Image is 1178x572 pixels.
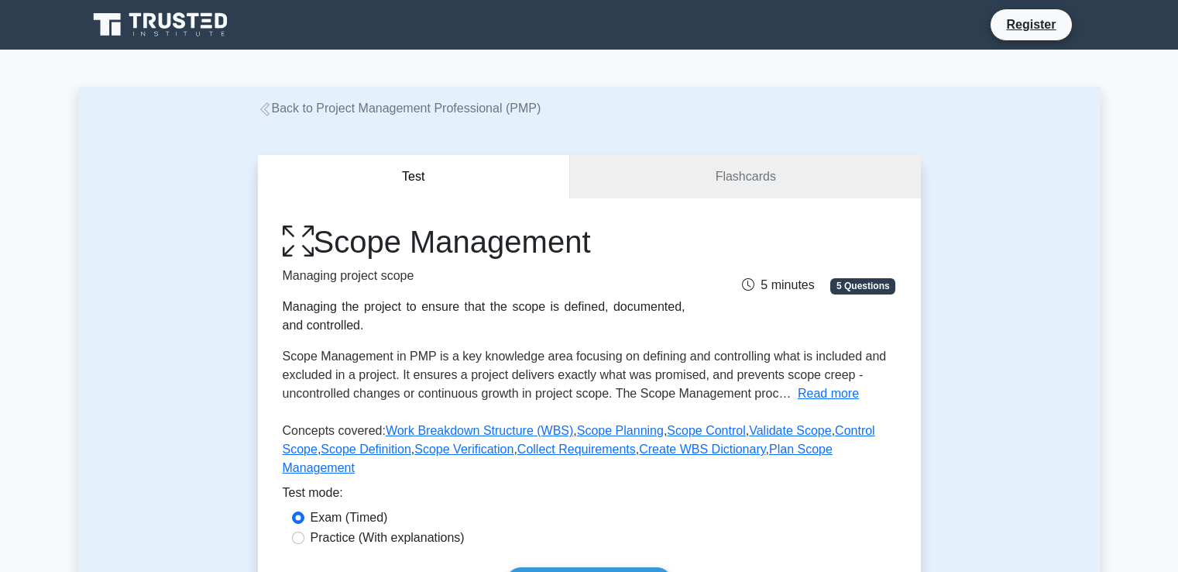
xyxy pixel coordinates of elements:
label: Practice (With explanations) [311,529,465,547]
h1: Scope Management [283,223,685,260]
a: Validate Scope [749,424,831,437]
a: Plan Scope Management [283,443,833,474]
div: Test mode: [283,484,896,508]
a: Scope Definition [321,443,411,456]
div: Managing the project to ensure that the scope is defined, documented, and controlled. [283,298,685,335]
a: Register [997,15,1065,34]
label: Exam (Timed) [311,508,388,527]
a: Back to Project Management Professional (PMP) [258,102,541,115]
a: Scope Verification [414,443,513,456]
button: Read more [798,384,859,403]
a: Create WBS Dictionary [639,443,765,456]
p: Concepts covered: , , , , , , , , , [283,422,896,484]
a: Scope Planning [577,424,664,437]
span: 5 Questions [830,278,895,294]
a: Collect Requirements [517,443,636,456]
span: Scope Management in PMP is a key knowledge area focusing on defining and controlling what is incl... [283,350,887,400]
a: Work Breakdown Structure (WBS) [386,424,573,437]
a: Scope Control [667,424,745,437]
span: 5 minutes [742,278,814,291]
p: Managing project scope [283,267,685,285]
button: Test [258,155,571,199]
a: Flashcards [570,155,920,199]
